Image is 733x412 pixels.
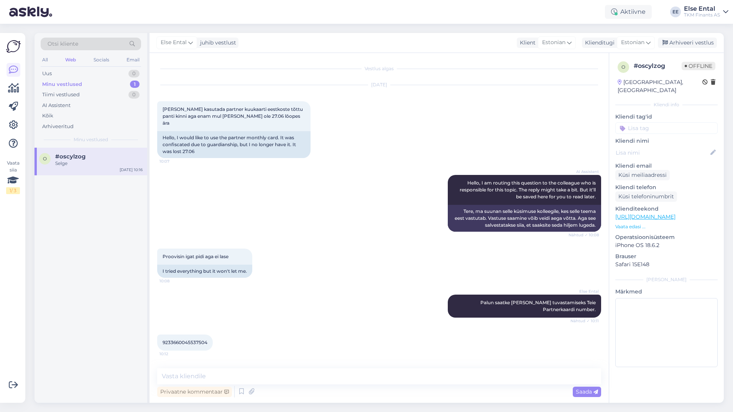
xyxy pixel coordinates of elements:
div: Email [125,55,141,65]
div: Küsi telefoninumbrit [615,191,677,202]
p: Brauser [615,252,718,260]
div: Privaatne kommentaar [157,387,232,397]
span: Else Ental [161,38,187,47]
span: Saada [576,388,598,395]
div: 1 [130,81,140,88]
span: 9233660045537504 [163,339,207,345]
input: Lisa nimi [616,148,709,157]
div: Minu vestlused [42,81,82,88]
div: Tere, ma suunan selle küsimuse kolleegile, kes selle teema eest vastutab. Vastuse saamine võib ve... [448,205,601,232]
div: Vestlus algas [157,65,601,72]
div: Aktiivne [605,5,652,19]
div: Klienditugi [582,39,615,47]
span: 10:12 [159,351,188,357]
span: Minu vestlused [74,136,108,143]
input: Lisa tag [615,122,718,134]
a: Else EntalTKM Finants AS [684,6,728,18]
a: [URL][DOMAIN_NAME] [615,213,675,220]
div: [DATE] 10:16 [120,167,143,173]
span: [PERSON_NAME] kasutada partner kuukaarti eestkoste tõttu panti kinni aga enam mul [PERSON_NAME] o... [163,106,304,126]
div: Tiimi vestlused [42,91,80,99]
div: Web [64,55,77,65]
p: Kliendi telefon [615,183,718,191]
img: Askly Logo [6,39,21,54]
div: EE [670,7,681,17]
div: Socials [92,55,111,65]
span: Nähtud ✓ 10:08 [569,232,599,238]
span: Estonian [621,38,644,47]
div: Kliendi info [615,101,718,108]
div: Selge [55,160,143,167]
div: [PERSON_NAME] [615,276,718,283]
span: Nähtud ✓ 10:11 [570,318,599,324]
p: Vaata edasi ... [615,223,718,230]
div: Klient [517,39,536,47]
div: Arhiveeritud [42,123,74,130]
div: All [41,55,49,65]
div: Else Ental [684,6,720,12]
div: 0 [128,70,140,77]
p: Klienditeekond [615,205,718,213]
p: Operatsioonisüsteem [615,233,718,241]
div: # oscylzog [634,61,682,71]
div: 0 [128,91,140,99]
div: 1 / 3 [6,187,20,194]
div: Küsi meiliaadressi [615,170,670,180]
span: o [43,156,47,162]
p: Märkmed [615,288,718,296]
div: [GEOGRAPHIC_DATA], [GEOGRAPHIC_DATA] [618,78,702,94]
span: 10:08 [159,278,188,284]
span: Estonian [542,38,565,47]
span: Hello, I am routing this question to the colleague who is responsible for this topic. The reply m... [460,180,597,199]
div: AI Assistent [42,102,71,109]
span: o [621,64,625,70]
div: TKM Finants AS [684,12,720,18]
p: Kliendi nimi [615,137,718,145]
span: #oscylzog [55,153,85,160]
span: Proovisin igat pidi aga ei lase [163,254,228,259]
div: Hello, I would like to use the partner monthly card. It was confiscated due to guardianship, but ... [157,131,311,158]
div: Arhiveeri vestlus [658,38,717,48]
span: Otsi kliente [48,40,78,48]
div: I tried everything but it won't let me. [157,265,252,278]
p: iPhone OS 18.6.2 [615,241,718,249]
div: [DATE] [157,81,601,88]
span: AI Assistent [570,169,599,175]
div: Kõik [42,112,53,120]
span: 10:07 [159,158,188,164]
div: juhib vestlust [197,39,236,47]
p: Safari 15E148 [615,260,718,269]
p: Kliendi tag'id [615,113,718,121]
p: Kliendi email [615,162,718,170]
div: Uus [42,70,52,77]
span: Palun saatke [PERSON_NAME] tuvastamiseks Teie Partnerkaardi number. [480,300,597,312]
span: Else Ental [570,288,599,294]
div: Vaata siia [6,160,20,194]
span: Offline [682,62,715,70]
